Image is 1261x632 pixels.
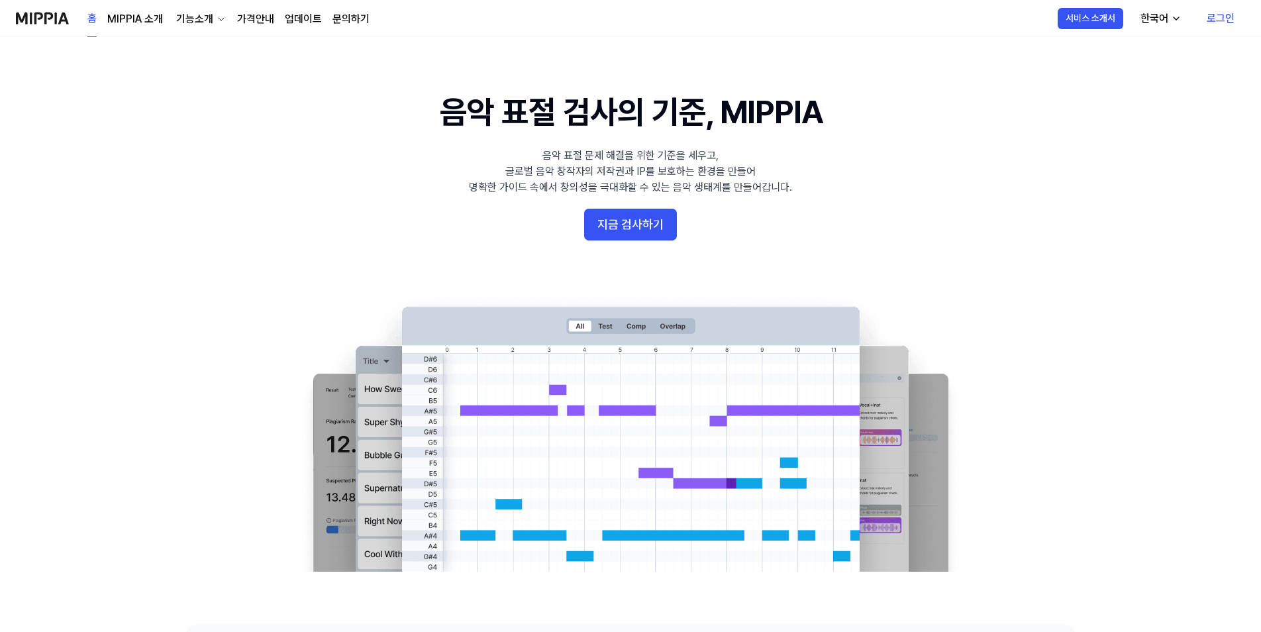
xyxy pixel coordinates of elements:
[469,148,792,195] div: 음악 표절 문제 해결을 위한 기준을 세우고, 글로벌 음악 창작자의 저작권과 IP를 보호하는 환경을 만들어 명확한 가이드 속에서 창의성을 극대화할 수 있는 음악 생태계를 만들어...
[332,11,370,27] a: 문의하기
[1138,11,1171,26] div: 한국어
[440,90,822,134] h1: 음악 표절 검사의 기준, MIPPIA
[286,293,975,572] img: main Image
[107,11,163,27] a: MIPPIA 소개
[174,11,216,27] div: 기능소개
[584,209,677,240] button: 지금 검사하기
[1058,8,1123,29] button: 서비스 소개서
[237,11,274,27] a: 가격안내
[87,1,97,37] a: 홈
[174,11,227,27] button: 기능소개
[1130,5,1189,32] button: 한국어
[285,11,322,27] a: 업데이트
